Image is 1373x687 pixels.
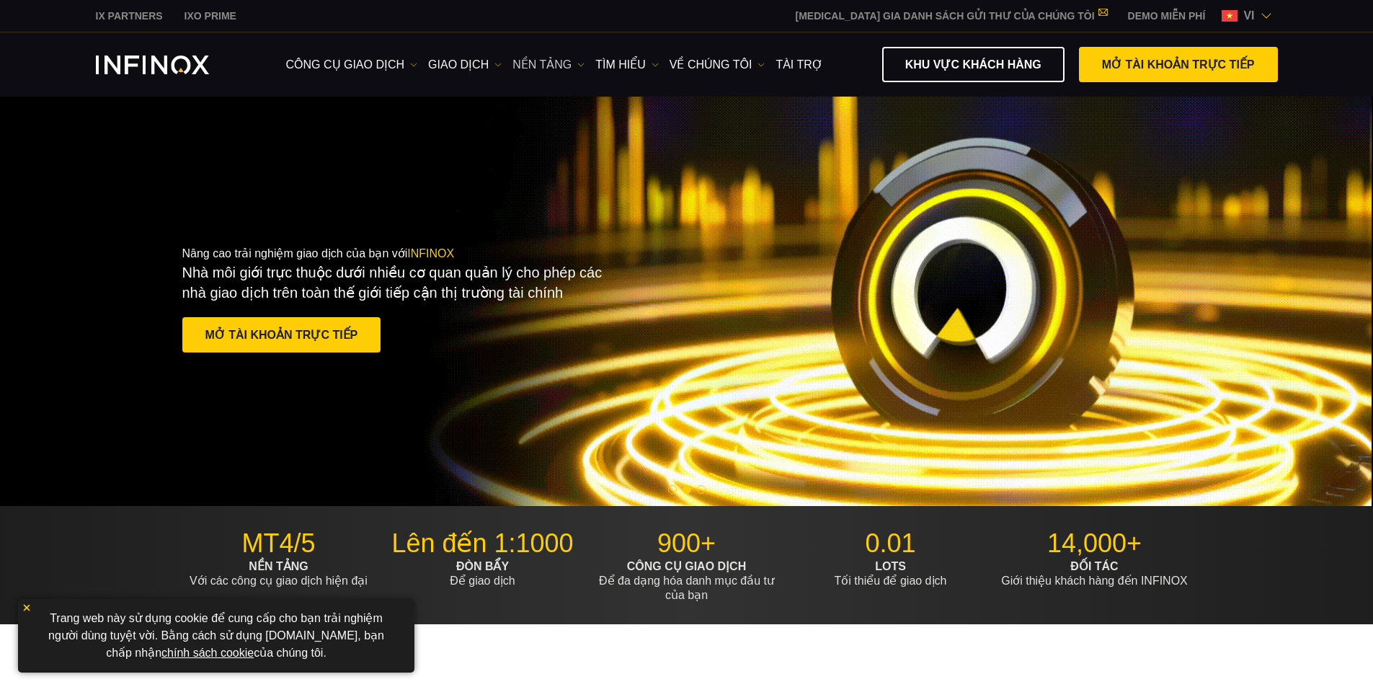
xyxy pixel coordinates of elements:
[785,10,1117,22] a: [MEDICAL_DATA] GIA DANH SÁCH GỬI THƯ CỦA CHÚNG TÔI
[1079,47,1278,82] a: MỞ TÀI KHOẢN TRỰC TIẾP
[456,560,509,572] strong: ĐÒN BẨY
[407,247,454,260] span: INFINOX
[998,528,1191,559] p: 14,000+
[512,56,585,74] a: NỀN TẢNG
[386,528,579,559] p: Lên đến 1:1000
[595,56,659,74] a: Tìm hiểu
[249,560,308,572] strong: NỀN TẢNG
[182,528,376,559] p: MT4/5
[1117,9,1217,24] a: INFINOX MENU
[182,317,381,353] a: MỞ TÀI KHOẢN TRỰC TIẾP
[670,56,765,74] a: VỀ CHÚNG TÔI
[182,262,610,303] p: Nhà môi giới trực thuộc dưới nhiều cơ quan quản lý cho phép các nhà giao dịch trên toàn thế giới ...
[1070,560,1118,572] strong: ĐỐI TÁC
[776,56,822,74] a: Tài trợ
[882,47,1065,82] a: KHU VỰC KHÁCH HÀNG
[668,485,677,494] span: Go to slide 1
[590,528,783,559] p: 900+
[286,56,418,74] a: công cụ giao dịch
[182,223,717,379] div: Nâng cao trải nghiệm giao dịch của bạn với
[590,559,783,603] p: Để đa dạng hóa danh mục đầu tư của bạn
[697,485,706,494] span: Go to slide 3
[794,528,987,559] p: 0.01
[428,56,502,74] a: GIAO DỊCH
[174,9,247,24] a: INFINOX
[161,647,254,659] a: chính sách cookie
[25,606,407,665] p: Trang web này sử dụng cookie để cung cấp cho bạn trải nghiệm người dùng tuyệt vời. Bằng cách sử d...
[875,560,906,572] strong: LOTS
[1238,7,1260,25] span: vi
[794,559,987,588] p: Tối thiểu để giao dịch
[22,603,32,613] img: yellow close icon
[85,9,174,24] a: INFINOX
[386,559,579,588] p: Để giao dịch
[683,485,691,494] span: Go to slide 2
[627,560,746,572] strong: CÔNG CỤ GIAO DỊCH
[96,56,243,74] a: INFINOX Logo
[182,559,376,588] p: Với các công cụ giao dịch hiện đại
[998,559,1191,588] p: Giới thiệu khách hàng đến INFINOX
